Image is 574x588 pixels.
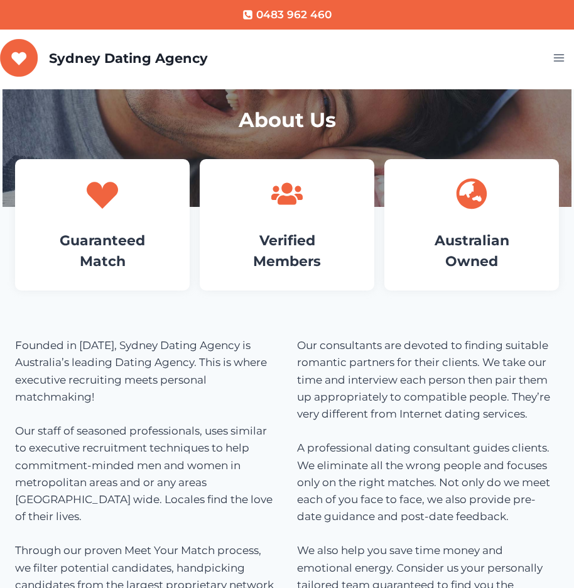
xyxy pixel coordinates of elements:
[242,6,332,23] a: 0483 962 460
[256,6,332,23] span: 0483 962 460
[548,48,574,68] button: Open menu
[253,232,321,270] a: VerifiedMembers
[60,232,145,270] a: GuaranteedMatch
[49,50,208,66] div: Sydney Dating Agency
[435,232,509,270] a: AustralianOwned
[18,105,557,135] h1: About Us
